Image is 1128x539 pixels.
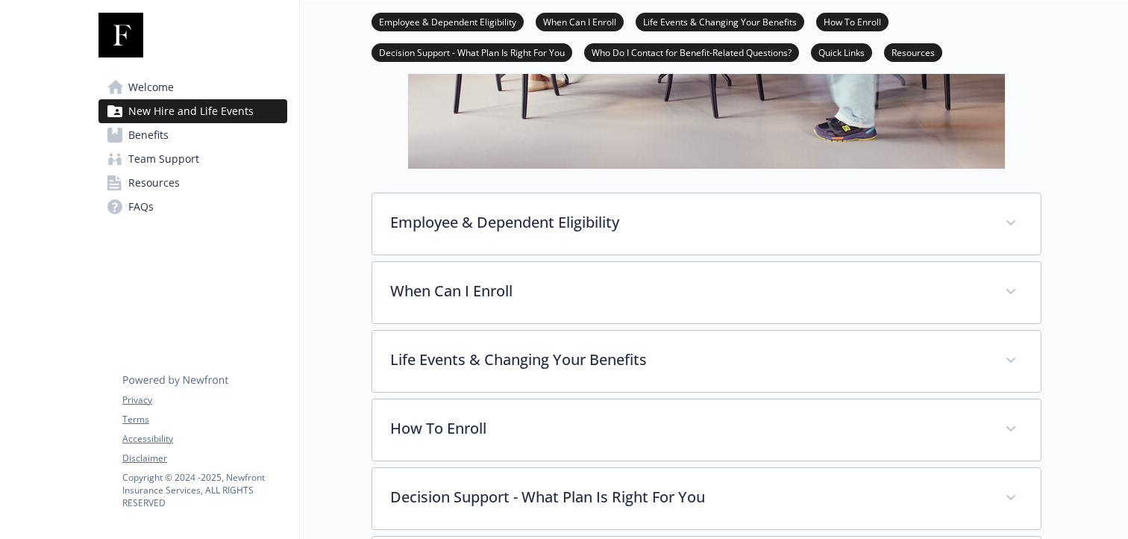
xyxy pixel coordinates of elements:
[122,432,286,446] a: Accessibility
[98,123,287,147] a: Benefits
[390,417,987,440] p: How To Enroll
[128,171,180,195] span: Resources
[390,211,987,234] p: Employee & Dependent Eligibility
[98,195,287,219] a: FAQs
[128,123,169,147] span: Benefits
[372,468,1041,529] div: Decision Support - What Plan Is Right For You
[128,99,254,123] span: New Hire and Life Events
[372,45,572,59] a: Decision Support - What Plan Is Right For You
[98,75,287,99] a: Welcome
[390,280,987,302] p: When Can I Enroll
[536,14,624,28] a: When Can I Enroll
[128,147,199,171] span: Team Support
[98,99,287,123] a: New Hire and Life Events
[128,75,174,99] span: Welcome
[122,413,286,426] a: Terms
[816,14,889,28] a: How To Enroll
[372,193,1041,255] div: Employee & Dependent Eligibility
[98,171,287,195] a: Resources
[372,14,524,28] a: Employee & Dependent Eligibility
[884,45,942,59] a: Resources
[636,14,804,28] a: Life Events & Changing Your Benefits
[372,331,1041,392] div: Life Events & Changing Your Benefits
[128,195,154,219] span: FAQs
[122,452,286,465] a: Disclaimer
[584,45,799,59] a: Who Do I Contact for Benefit-Related Questions?
[372,262,1041,323] div: When Can I Enroll
[390,349,987,371] p: Life Events & Changing Your Benefits
[122,471,286,509] p: Copyright © 2024 - 2025 , Newfront Insurance Services, ALL RIGHTS RESERVED
[390,486,987,508] p: Decision Support - What Plan Is Right For You
[98,147,287,171] a: Team Support
[372,399,1041,461] div: How To Enroll
[122,393,286,407] a: Privacy
[811,45,872,59] a: Quick Links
